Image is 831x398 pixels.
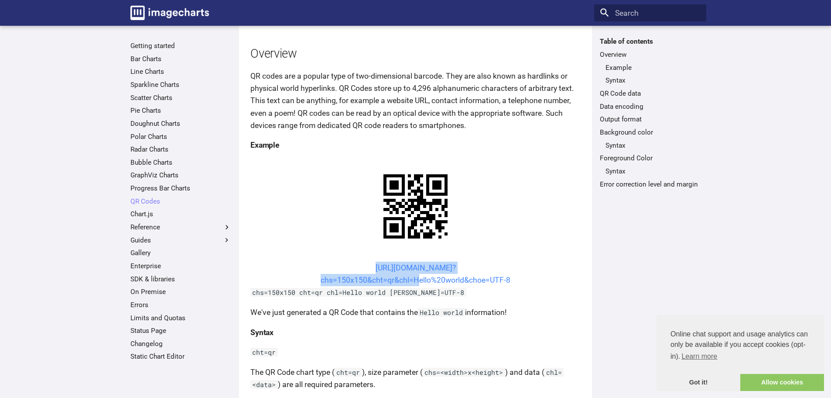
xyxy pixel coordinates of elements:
input: Search [594,4,706,22]
h2: Overview [250,45,581,62]
a: Error correction level and margin [600,180,701,189]
a: Polar Charts [130,132,231,141]
a: Pie Charts [130,106,231,115]
a: Bar Charts [130,55,231,63]
a: GraphViz Charts [130,171,231,180]
p: We've just generated a QR Code that contains the information! [250,306,581,318]
a: Enterprise [130,262,231,270]
nav: Foreground Color [600,167,701,176]
p: QR codes are a popular type of two-dimensional barcode. They are also known as hardlinks or physi... [250,70,581,132]
a: On Premise [130,287,231,296]
a: SDK & libraries [130,275,231,284]
a: Syntax [605,76,701,85]
img: logo [130,6,209,20]
a: Progress Bar Charts [130,184,231,193]
nav: Overview [600,63,701,85]
a: Radar Charts [130,145,231,154]
a: Line Charts [130,67,231,76]
a: QR Code data [600,89,701,98]
a: allow cookies [740,374,824,391]
code: chs=150x150 cht=qr chl=Hello world [PERSON_NAME]=UTF-8 [250,288,466,297]
a: Output format [600,115,701,124]
a: Syntax [605,141,701,150]
a: dismiss cookie message [657,374,740,391]
a: QR Codes [130,197,231,206]
a: Sparkline Charts [130,80,231,89]
h4: Syntax [250,326,581,339]
code: cht=qr [335,368,362,377]
a: Changelog [130,339,231,348]
a: Gallery [130,249,231,257]
img: chart [368,159,463,254]
a: Data encoding [600,102,701,111]
a: Image-Charts documentation [127,2,213,24]
nav: Background color [600,141,701,150]
a: Example [605,63,701,72]
a: Bubble Charts [130,158,231,167]
a: Background color [600,128,701,137]
a: Chart.js [130,210,231,218]
code: chs=<width>x<height> [423,368,505,377]
a: [URL][DOMAIN_NAME]?chs=150x150&cht=qr&chl=Hello%20world&choe=UTF-8 [321,263,510,284]
span: Online chat support and usage analytics can only be available if you accept cookies (opt-in). [670,329,810,363]
a: Getting started [130,42,231,50]
a: Limits and Quotas [130,314,231,322]
label: Guides [130,236,231,245]
a: Scatter Charts [130,93,231,102]
a: Status Page [130,326,231,335]
p: The QR Code chart type ( ), size parameter ( ) and data ( ) are all required parameters. [250,366,581,391]
div: cookieconsent [657,315,824,391]
h4: Example [250,139,581,151]
nav: Table of contents [594,37,706,188]
a: Overview [600,50,701,59]
code: Hello world [418,308,465,317]
label: Reference [130,223,231,232]
a: Foreground Color [600,154,701,163]
a: Static Chart Editor [130,352,231,361]
a: Syntax [605,167,701,176]
a: learn more about cookies [680,350,718,363]
label: Table of contents [594,37,706,46]
a: Doughnut Charts [130,119,231,128]
a: Errors [130,301,231,309]
code: cht=qr [250,348,278,356]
